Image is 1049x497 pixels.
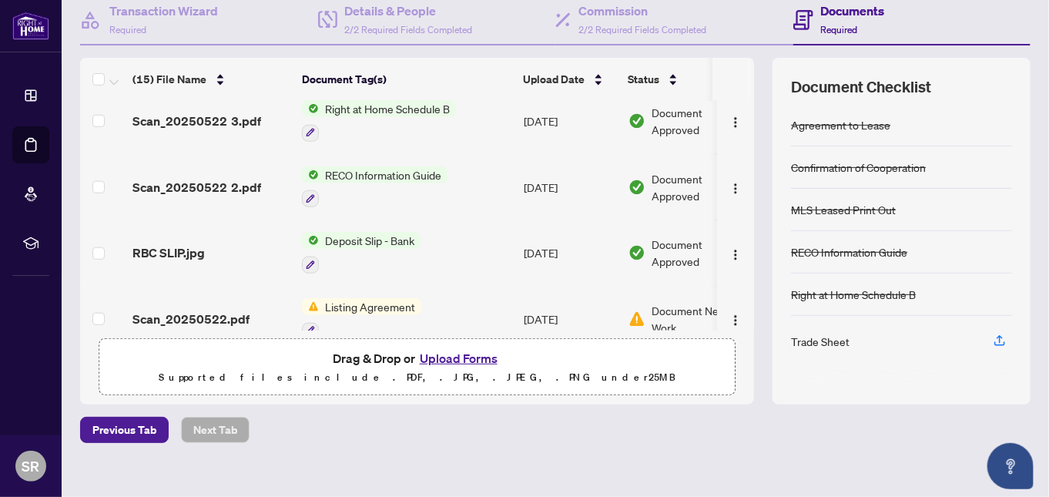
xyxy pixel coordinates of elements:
[628,71,659,88] span: Status
[723,175,748,200] button: Logo
[92,418,156,442] span: Previous Tab
[628,179,645,196] img: Document Status
[652,104,747,138] span: Document Approved
[80,417,169,443] button: Previous Tab
[518,286,622,352] td: [DATE]
[791,159,926,176] div: Confirmation of Cooperation
[132,243,205,262] span: RBC SLIP.jpg
[791,76,931,98] span: Document Checklist
[302,298,421,340] button: Status IconListing Agreement
[791,243,907,260] div: RECO Information Guide
[791,333,850,350] div: Trade Sheet
[729,183,742,195] img: Logo
[723,109,748,133] button: Logo
[723,307,748,331] button: Logo
[22,455,40,477] span: SR
[99,339,735,396] span: Drag & Drop orUpload FormsSupported files include .PDF, .JPG, .JPEG, .PNG under25MB
[109,2,218,20] h4: Transaction Wizard
[296,58,517,101] th: Document Tag(s)
[302,298,319,315] img: Status Icon
[109,24,146,35] span: Required
[523,71,585,88] span: Upload Date
[729,116,742,129] img: Logo
[302,100,319,117] img: Status Icon
[628,244,645,261] img: Document Status
[723,240,748,265] button: Logo
[126,58,296,101] th: (15) File Name
[628,311,645,327] img: Document Status
[345,24,473,35] span: 2/2 Required Fields Completed
[181,417,250,443] button: Next Tab
[345,2,473,20] h4: Details & People
[622,58,752,101] th: Status
[517,58,622,101] th: Upload Date
[518,154,622,220] td: [DATE]
[578,2,706,20] h4: Commission
[132,112,261,130] span: Scan_20250522 3.pdf
[652,236,747,270] span: Document Approved
[319,298,421,315] span: Listing Agreement
[319,100,456,117] span: Right at Home Schedule B
[12,12,49,40] img: logo
[729,314,742,327] img: Logo
[652,170,747,204] span: Document Approved
[109,368,726,387] p: Supported files include .PDF, .JPG, .JPEG, .PNG under 25 MB
[302,166,447,208] button: Status IconRECO Information Guide
[319,232,421,249] span: Deposit Slip - Bank
[333,348,502,368] span: Drag & Drop or
[628,112,645,129] img: Document Status
[302,100,456,142] button: Status IconRight at Home Schedule B
[302,232,421,274] button: Status IconDeposit Slip - Bank
[518,220,622,286] td: [DATE]
[821,2,885,20] h4: Documents
[729,249,742,261] img: Logo
[578,24,706,35] span: 2/2 Required Fields Completed
[821,24,858,35] span: Required
[987,443,1034,489] button: Open asap
[319,166,447,183] span: RECO Information Guide
[302,166,319,183] img: Status Icon
[652,302,747,336] span: Document Needs Work
[132,178,261,196] span: Scan_20250522 2.pdf
[132,310,250,328] span: Scan_20250522.pdf
[518,88,622,154] td: [DATE]
[791,201,896,218] div: MLS Leased Print Out
[791,286,916,303] div: Right at Home Schedule B
[302,232,319,249] img: Status Icon
[791,116,890,133] div: Agreement to Lease
[132,71,206,88] span: (15) File Name
[415,348,502,368] button: Upload Forms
